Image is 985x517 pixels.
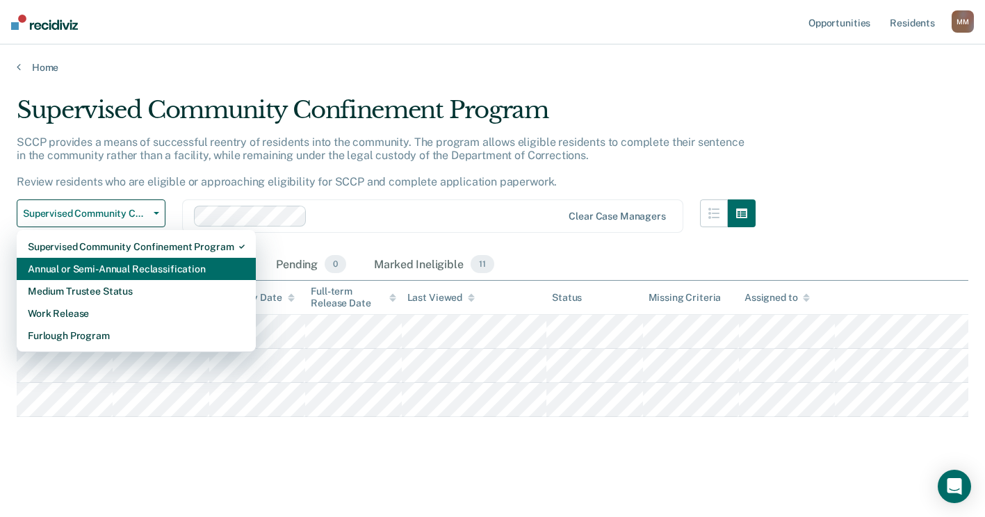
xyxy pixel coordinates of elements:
[28,236,245,258] div: Supervised Community Confinement Program
[17,136,744,189] p: SCCP provides a means of successful reentry of residents into the community. The program allows e...
[11,15,78,30] img: Recidiviz
[17,199,165,227] button: Supervised Community Confinement Program
[952,10,974,33] button: MM
[552,292,582,304] div: Status
[28,258,245,280] div: Annual or Semi-Annual Reclassification
[325,255,346,273] span: 0
[23,208,148,220] span: Supervised Community Confinement Program
[649,292,722,304] div: Missing Criteria
[744,292,810,304] div: Assigned to
[407,292,475,304] div: Last Viewed
[952,10,974,33] div: M M
[371,249,496,280] div: Marked Ineligible11
[938,470,971,503] div: Open Intercom Messenger
[17,96,756,136] div: Supervised Community Confinement Program
[28,302,245,325] div: Work Release
[471,255,494,273] span: 11
[273,249,349,280] div: Pending0
[28,280,245,302] div: Medium Trustee Status
[17,61,968,74] a: Home
[28,325,245,347] div: Furlough Program
[311,286,396,309] div: Full-term Release Date
[569,211,665,222] div: Clear case managers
